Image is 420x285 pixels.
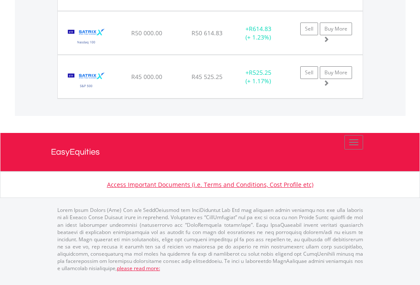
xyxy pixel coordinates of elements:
span: R614.83 [249,25,271,33]
div: + (+ 1.17%) [232,68,285,85]
span: R50 614.83 [192,29,223,37]
a: Sell [300,66,318,79]
a: please read more: [117,265,160,272]
a: EasyEquities [51,133,369,171]
img: TFSA.STX500.png [62,66,111,96]
span: R45 000.00 [131,73,162,81]
a: Access Important Documents (i.e. Terms and Conditions, Cost Profile etc) [107,181,313,189]
div: + (+ 1.23%) [232,25,285,42]
img: TFSA.STXNDQ.png [62,22,111,52]
p: Lorem Ipsum Dolors (Ame) Con a/e SeddOeiusmod tem InciDiduntut Lab Etd mag aliquaen admin veniamq... [57,206,363,272]
a: Buy More [320,66,352,79]
span: R525.25 [249,68,271,76]
a: Buy More [320,23,352,35]
a: Sell [300,23,318,35]
span: R50 000.00 [131,29,162,37]
span: R45 525.25 [192,73,223,81]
